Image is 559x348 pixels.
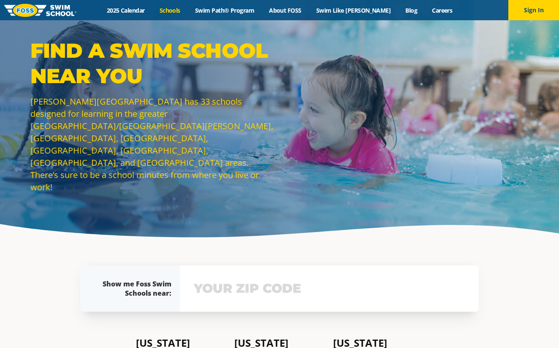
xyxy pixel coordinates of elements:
img: FOSS Swim School Logo [4,4,76,17]
a: About FOSS [262,6,309,14]
input: YOUR ZIP CODE [192,276,467,301]
p: Find a Swim School Near You [30,38,275,89]
a: Schools [152,6,187,14]
a: 2025 Calendar [99,6,152,14]
a: Swim Path® Program [187,6,261,14]
a: Careers [425,6,460,14]
p: [PERSON_NAME][GEOGRAPHIC_DATA] has 33 schools designed for learning in the greater [GEOGRAPHIC_DA... [30,95,275,193]
a: Blog [398,6,425,14]
div: Show me Foss Swim Schools near: [97,279,171,298]
a: Swim Like [PERSON_NAME] [309,6,398,14]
